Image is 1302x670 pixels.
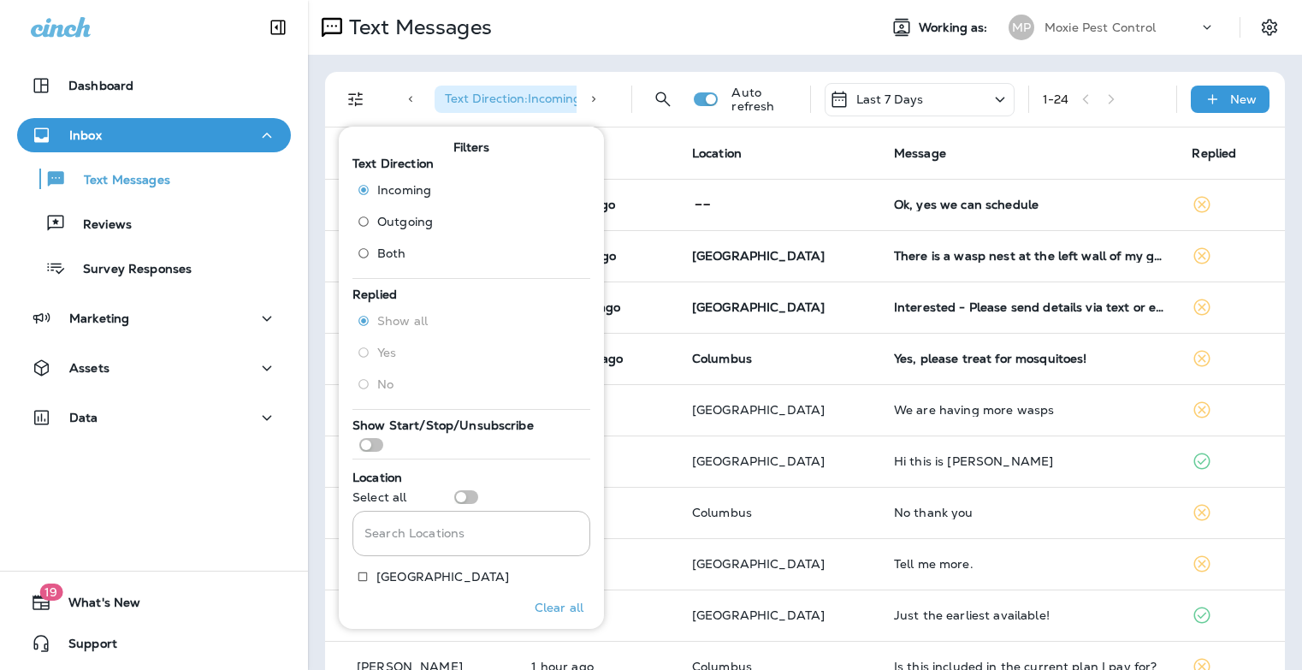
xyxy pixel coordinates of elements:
[377,215,433,228] span: Outgoing
[856,92,924,106] p: Last 7 Days
[352,470,402,485] span: Location
[692,556,825,572] span: [GEOGRAPHIC_DATA]
[692,145,742,161] span: Location
[1045,21,1157,34] p: Moxie Pest Control
[17,161,291,197] button: Text Messages
[453,140,490,155] span: Filters
[919,21,991,35] span: Working as:
[894,608,1165,622] div: Just the earliest available!
[692,248,825,264] span: [GEOGRAPHIC_DATA]
[692,505,752,520] span: Columbus
[894,300,1165,314] div: Interested - Please send details via text or email ( jay@wgdev.com ).
[342,15,492,40] p: Text Messages
[352,156,434,171] span: Text Direction
[69,411,98,424] p: Data
[894,557,1165,571] div: Tell me more.
[1192,145,1236,161] span: Replied
[646,82,680,116] button: Search Messages
[68,79,133,92] p: Dashboard
[894,352,1165,365] div: Yes, please treat for mosquitoes!
[1009,15,1034,40] div: MP
[1043,92,1069,106] div: 1 - 24
[894,454,1165,468] div: Hi this is Jose Vargas
[445,91,581,106] span: Text Direction : Incoming
[894,145,946,161] span: Message
[17,301,291,335] button: Marketing
[1254,12,1285,43] button: Settings
[352,490,406,504] p: Select all
[39,584,62,601] span: 19
[376,570,509,584] p: [GEOGRAPHIC_DATA]
[535,601,583,614] p: Clear all
[731,86,796,113] p: Auto refresh
[377,314,428,328] span: Show all
[17,626,291,661] button: Support
[17,205,291,241] button: Reviews
[894,506,1165,519] div: No thank you
[377,377,394,391] span: No
[377,346,396,359] span: Yes
[435,86,609,113] div: Text Direction:Incoming
[17,400,291,435] button: Data
[66,217,132,234] p: Reviews
[17,585,291,620] button: 19What's New
[1230,92,1257,106] p: New
[692,351,752,366] span: Columbus
[894,198,1165,211] div: Ok, yes we can schedule
[17,118,291,152] button: Inbox
[67,173,170,189] p: Text Messages
[528,586,590,629] button: Clear all
[377,246,406,260] span: Both
[17,250,291,286] button: Survey Responses
[66,262,192,278] p: Survey Responses
[692,299,825,315] span: [GEOGRAPHIC_DATA]
[69,311,129,325] p: Marketing
[692,608,825,623] span: [GEOGRAPHIC_DATA]
[894,249,1165,263] div: There is a wasp nest at the left wall of my garage facing the patio. Please come by and remove it
[692,454,825,469] span: [GEOGRAPHIC_DATA]
[254,10,302,44] button: Collapse Sidebar
[377,183,431,197] span: Incoming
[51,596,140,616] span: What's New
[51,637,117,657] span: Support
[69,361,109,375] p: Assets
[17,68,291,103] button: Dashboard
[692,402,825,418] span: [GEOGRAPHIC_DATA]
[352,418,534,433] span: Show Start/Stop/Unsubscribe
[339,116,604,629] div: Filters
[894,403,1165,417] div: We are having more wasps
[69,128,102,142] p: Inbox
[352,287,397,302] span: Replied
[339,82,373,116] button: Filters
[17,351,291,385] button: Assets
